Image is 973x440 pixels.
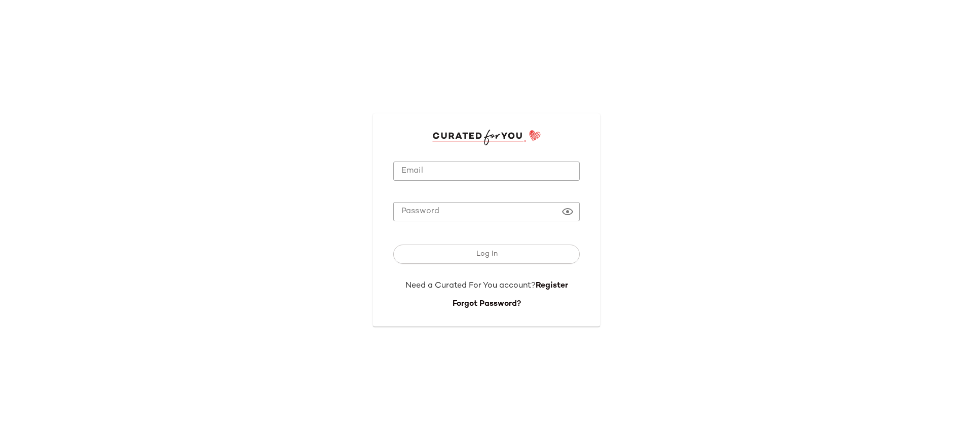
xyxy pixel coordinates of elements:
[432,130,541,145] img: cfy_login_logo.DGdB1djN.svg
[475,250,497,258] span: Log In
[393,245,580,264] button: Log In
[453,300,521,308] a: Forgot Password?
[405,282,536,290] span: Need a Curated For You account?
[536,282,568,290] a: Register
